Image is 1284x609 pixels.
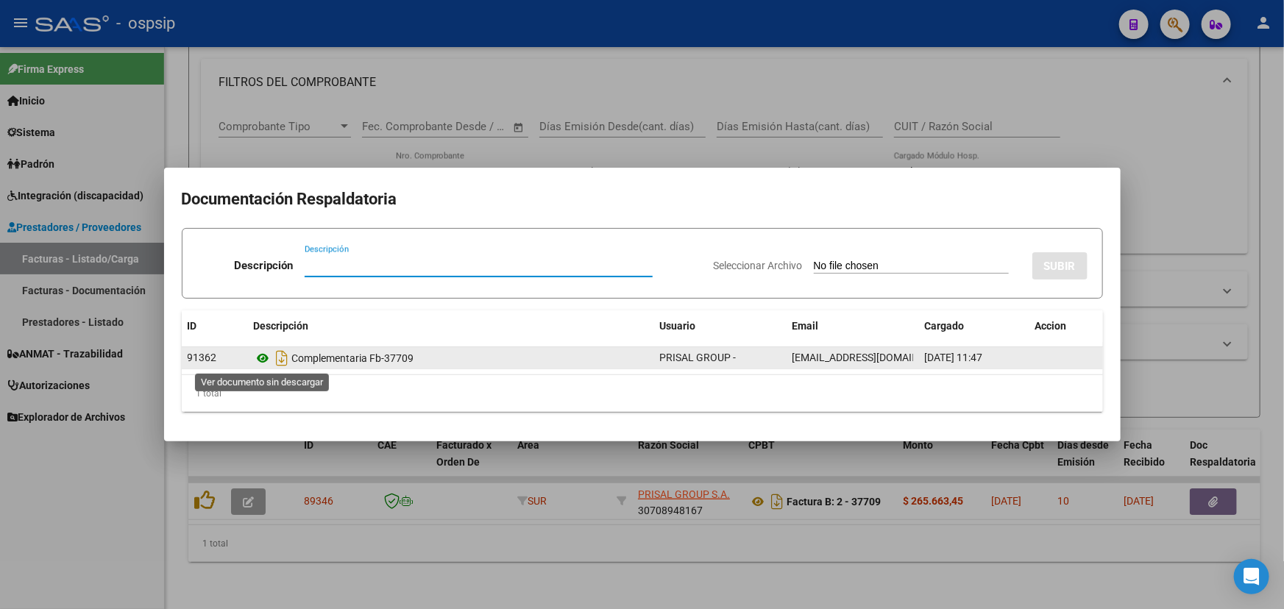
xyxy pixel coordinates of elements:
i: Descargar documento [273,346,292,370]
span: Email [792,320,819,332]
span: Accion [1035,320,1067,332]
div: Complementaria Fb-37709 [254,346,648,370]
span: SUBIR [1044,260,1076,273]
span: [EMAIL_ADDRESS][DOMAIN_NAME] [792,352,956,363]
span: Usuario [660,320,696,332]
span: Cargado [925,320,965,332]
span: PRISAL GROUP - [660,352,737,363]
datatable-header-cell: Email [787,310,919,342]
button: SUBIR [1032,252,1088,279]
span: 91362 [188,352,217,363]
div: Open Intercom Messenger [1234,559,1269,594]
span: Seleccionar Archivo [714,260,803,271]
datatable-header-cell: Usuario [654,310,787,342]
datatable-header-cell: Cargado [919,310,1029,342]
span: ID [188,320,197,332]
datatable-header-cell: Accion [1029,310,1103,342]
h2: Documentación Respaldatoria [182,185,1103,213]
datatable-header-cell: Descripción [248,310,654,342]
div: 1 total [182,375,1103,412]
span: [DATE] 11:47 [925,352,983,363]
p: Descripción [234,257,293,274]
span: Descripción [254,320,309,332]
datatable-header-cell: ID [182,310,248,342]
